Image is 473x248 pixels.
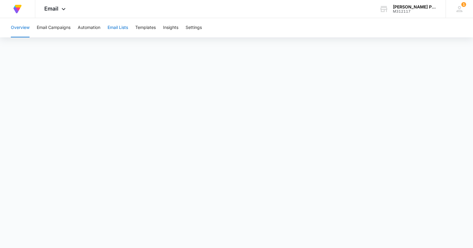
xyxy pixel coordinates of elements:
[393,9,437,14] div: account id
[108,18,128,37] button: Email Lists
[461,2,466,7] div: notifications count
[186,18,202,37] button: Settings
[11,18,30,37] button: Overview
[461,2,466,7] span: 1
[12,4,23,14] img: Volusion
[78,18,100,37] button: Automation
[163,18,178,37] button: Insights
[393,5,437,9] div: account name
[135,18,156,37] button: Templates
[44,5,58,12] span: Email
[37,18,70,37] button: Email Campaigns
